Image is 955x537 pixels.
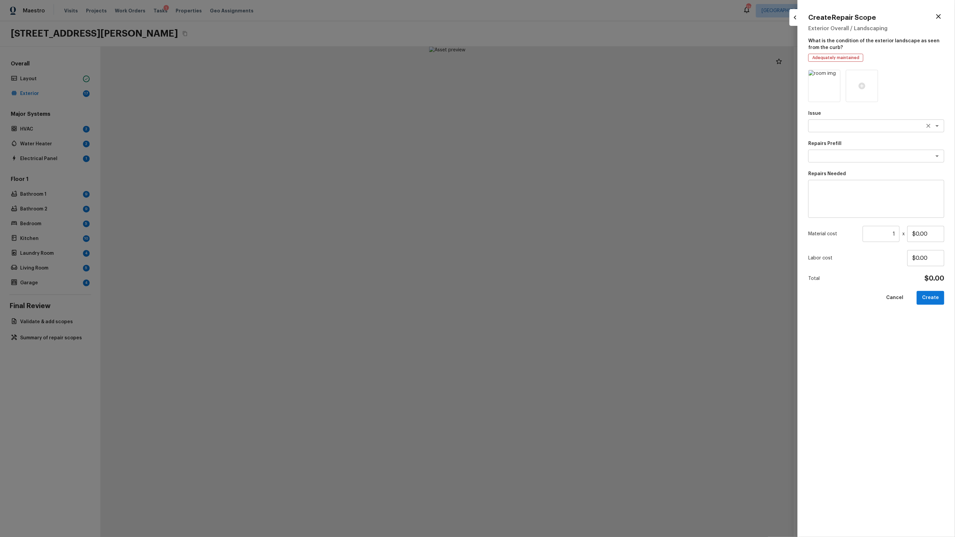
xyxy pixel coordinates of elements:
[933,121,942,131] button: Open
[808,170,944,177] p: Repairs Needed
[808,226,944,242] div: x
[924,121,933,131] button: Clear
[881,291,909,305] button: Cancel
[808,140,944,147] p: Repairs Prefill
[808,35,944,51] p: What is the condition of the exterior landscape as seen from the curb?
[808,13,876,22] h4: Create Repair Scope
[809,70,840,102] img: room img
[810,54,862,61] span: Adequately maintained
[933,151,942,161] button: Open
[808,275,820,282] p: Total
[808,255,907,261] p: Labor cost
[808,110,944,117] p: Issue
[808,231,860,237] p: Material cost
[808,25,944,32] h5: Exterior Overall / Landscaping
[917,291,944,305] button: Create
[924,274,944,283] h4: $0.00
